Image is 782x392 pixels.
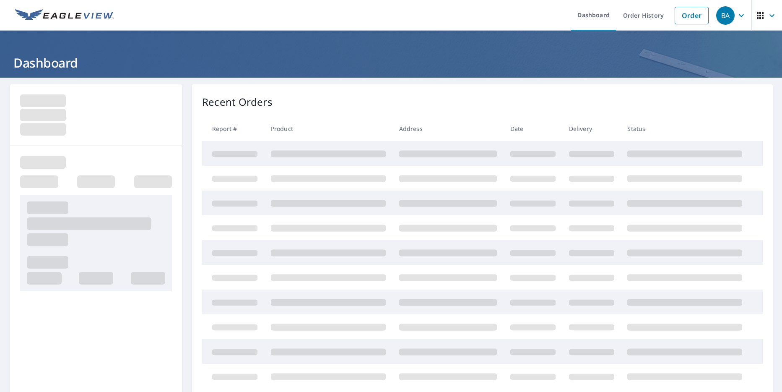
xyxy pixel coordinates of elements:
img: EV Logo [15,9,114,22]
div: BA [716,6,735,25]
a: Order [675,7,709,24]
th: Delivery [562,116,621,141]
h1: Dashboard [10,54,772,71]
th: Report # [202,116,264,141]
p: Recent Orders [202,94,273,110]
th: Date [504,116,562,141]
th: Product [264,116,392,141]
th: Address [392,116,504,141]
th: Status [621,116,749,141]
